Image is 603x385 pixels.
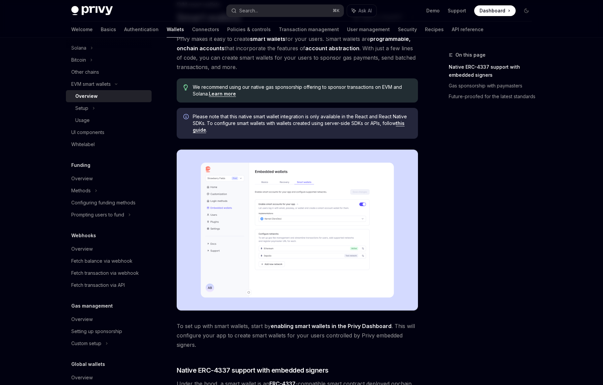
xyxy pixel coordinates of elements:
[66,126,152,138] a: UI components
[209,91,236,97] a: Learn more
[66,267,152,279] a: Fetch transaction via webhook
[71,6,113,15] img: dark logo
[71,56,86,64] div: Bitcoin
[279,21,339,38] a: Transaction management
[305,45,359,52] a: account abstraction
[66,114,152,126] a: Usage
[448,7,466,14] a: Support
[66,197,152,209] a: Configuring funding methods
[75,116,90,124] div: Usage
[71,315,93,323] div: Overview
[66,255,152,267] a: Fetch balance via webhook
[71,68,99,76] div: Other chains
[177,321,418,349] span: To set up with smart wallets, start by . This will configure your app to create smart wallets for...
[177,149,418,311] img: Sample enable smart wallets
[183,84,188,90] svg: Tip
[177,366,329,375] span: Native ERC-4337 support with embedded signers
[474,5,516,16] a: Dashboard
[227,21,271,38] a: Policies & controls
[449,91,537,102] a: Future-proofed for the latest standards
[333,8,340,13] span: ⌘ K
[71,245,93,253] div: Overview
[227,5,344,17] button: Search...⌘K
[347,5,376,17] button: Ask AI
[398,21,417,38] a: Security
[66,313,152,325] a: Overview
[71,187,91,195] div: Methods
[358,7,372,14] span: Ask AI
[71,128,104,136] div: UI components
[449,80,537,91] a: Gas sponsorship with paymasters
[71,269,139,277] div: Fetch transaction via webhook
[193,84,411,97] span: We recommend using our native gas sponsorship offering to sponsor transactions on EVM and Solana.
[66,66,152,78] a: Other chains
[66,325,152,337] a: Setting up sponsorship
[271,323,392,330] a: enabling smart wallets in the Privy Dashboard
[66,279,152,291] a: Fetch transaction via API
[239,7,258,15] div: Search...
[75,92,98,100] div: Overview
[193,113,411,133] span: Please note that this native smart wallet integration is only available in the React and React Na...
[66,138,152,150] a: Whitelabel
[250,36,285,42] strong: smart wallets
[192,21,219,38] a: Connectors
[75,104,88,112] div: Setup
[66,173,152,185] a: Overview
[452,21,484,38] a: API reference
[455,51,486,59] span: On this page
[71,232,96,240] h5: Webhooks
[71,140,95,148] div: Whitelabel
[71,199,136,207] div: Configuring funding methods
[71,21,93,38] a: Welcome
[66,372,152,384] a: Overview
[425,21,444,38] a: Recipes
[183,114,190,121] svg: Info
[449,62,537,80] a: Native ERC-4337 support with embedded signers
[71,302,113,310] h5: Gas management
[71,175,93,183] div: Overview
[66,243,152,255] a: Overview
[124,21,159,38] a: Authentication
[66,90,152,102] a: Overview
[71,211,124,219] div: Prompting users to fund
[71,281,125,289] div: Fetch transaction via API
[426,7,440,14] a: Demo
[71,339,101,347] div: Custom setup
[167,21,184,38] a: Wallets
[177,34,418,72] span: Privy makes it easy to create for your users. Smart wallets are that incorporate the features of ...
[101,21,116,38] a: Basics
[71,161,90,169] h5: Funding
[480,7,505,14] span: Dashboard
[71,360,105,368] h5: Global wallets
[71,80,111,88] div: EVM smart wallets
[71,374,93,382] div: Overview
[521,5,532,16] button: Toggle dark mode
[71,327,122,335] div: Setting up sponsorship
[347,21,390,38] a: User management
[71,257,133,265] div: Fetch balance via webhook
